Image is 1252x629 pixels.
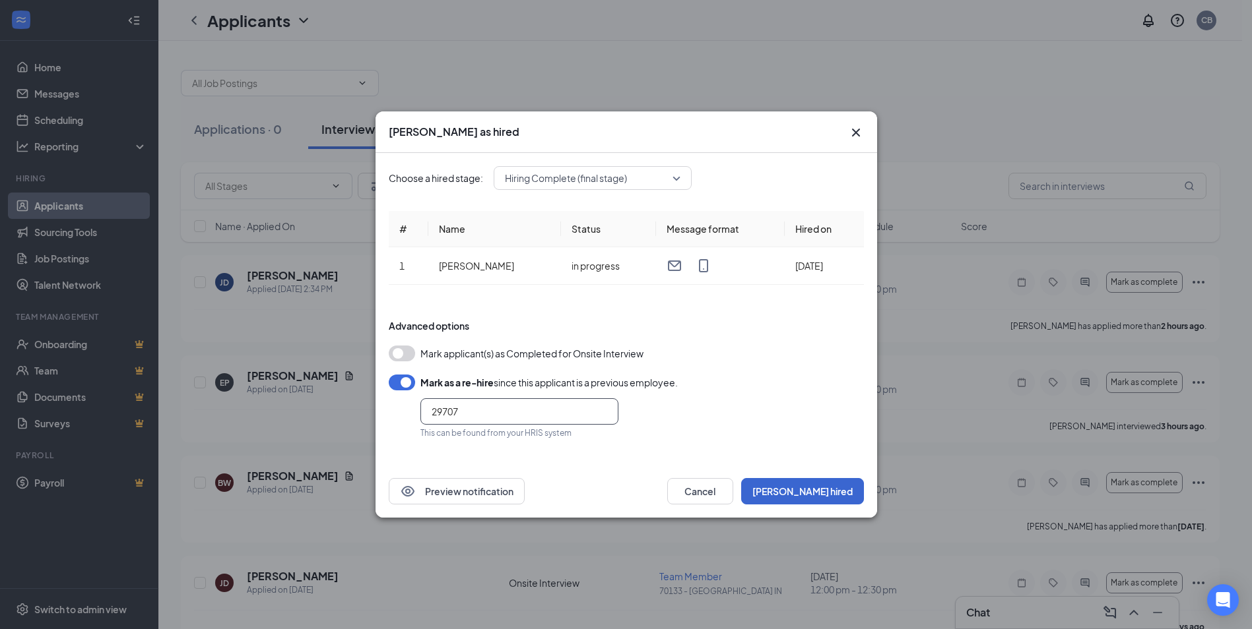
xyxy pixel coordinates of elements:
td: [PERSON_NAME] [428,247,561,285]
input: Enter an employee ID (optional) [420,398,618,425]
th: # [389,211,428,247]
span: Mark applicant(s) as Completed for Onsite Interview [420,345,643,361]
th: Hired on [785,211,864,247]
span: Hiring Complete (final stage) [505,168,627,188]
svg: Email [667,258,682,274]
div: Open Intercom Messenger [1207,584,1239,616]
div: Advanced options [389,319,864,332]
svg: Cross [848,125,864,140]
th: Message format [656,211,785,247]
div: This can be found from your HRIS system [420,427,618,438]
button: EyePreview notification [389,478,525,504]
button: Cancel [667,478,733,504]
b: Mark as a re-hire [420,376,494,388]
th: Name [428,211,561,247]
td: [DATE] [785,247,864,285]
svg: MobileSms [696,258,711,274]
button: [PERSON_NAME] hired [741,478,864,504]
button: Close [848,125,864,140]
span: Choose a hired stage: [389,171,483,185]
th: Status [561,211,656,247]
svg: Eye [400,483,416,499]
h3: [PERSON_NAME] as hired [389,125,519,139]
span: 1 [399,260,405,272]
td: in progress [561,247,656,285]
div: since this applicant is a previous employee. [420,374,678,390]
